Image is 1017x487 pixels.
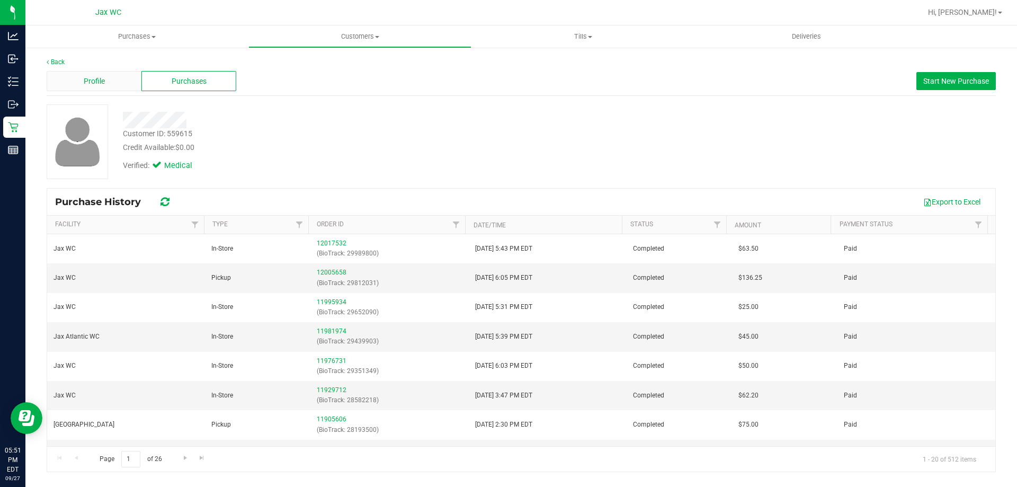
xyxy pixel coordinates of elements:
span: $63.50 [738,244,759,254]
p: 09/27 [5,474,21,482]
span: $75.00 [738,420,759,430]
span: In-Store [211,302,233,312]
span: Medical [164,160,207,172]
span: [DATE] 5:31 PM EDT [475,302,532,312]
p: (BioTrack: 28582218) [317,395,462,405]
input: 1 [121,451,140,467]
div: Verified: [123,160,207,172]
span: [DATE] 5:43 PM EDT [475,244,532,254]
a: Back [47,58,65,66]
inline-svg: Inbound [8,54,19,64]
p: (BioTrack: 29351349) [317,366,462,376]
p: (BioTrack: 29812031) [317,278,462,288]
span: Jax WC [53,302,76,312]
span: [GEOGRAPHIC_DATA] [53,420,114,430]
div: Customer ID: 559615 [123,128,192,139]
iframe: Resource center [11,402,42,434]
span: Completed [633,332,664,342]
span: Jax WC [53,391,76,401]
a: Go to the last page [194,451,210,465]
span: Profile [84,76,105,87]
span: Purchases [172,76,207,87]
inline-svg: Analytics [8,31,19,41]
a: 12017532 [317,240,346,247]
span: Pickup [211,273,231,283]
p: (BioTrack: 29989800) [317,249,462,259]
a: Type [212,220,228,228]
button: Export to Excel [916,193,987,211]
span: $25.00 [738,302,759,312]
span: $45.00 [738,332,759,342]
span: Purchase History [55,196,151,208]
span: Tills [472,32,694,41]
p: (BioTrack: 29439903) [317,337,462,347]
a: Facility [55,220,81,228]
a: Filter [709,216,726,234]
a: Amount [735,222,761,229]
a: 11929712 [317,386,346,394]
a: Order ID [317,220,344,228]
span: [DATE] 5:39 PM EDT [475,332,532,342]
inline-svg: Retail [8,122,19,132]
span: Paid [844,361,857,371]
a: 11981974 [317,327,346,335]
span: Completed [633,302,664,312]
a: 11995934 [317,298,346,306]
span: Pickup [211,420,231,430]
span: Start New Purchase [923,77,989,85]
inline-svg: Reports [8,145,19,155]
span: 1 - 20 of 512 items [914,451,985,467]
a: 11892228 [317,445,346,453]
a: Deliveries [695,25,918,48]
span: Paid [844,273,857,283]
span: [DATE] 6:05 PM EDT [475,273,532,283]
span: $62.20 [738,391,759,401]
a: Date/Time [474,222,506,229]
span: Completed [633,420,664,430]
a: Customers [248,25,471,48]
a: Filter [291,216,308,234]
a: Tills [471,25,694,48]
span: In-Store [211,244,233,254]
span: Completed [633,273,664,283]
span: Paid [844,244,857,254]
span: In-Store [211,391,233,401]
span: [DATE] 6:03 PM EDT [475,361,532,371]
span: Page of 26 [91,451,171,467]
span: Jax WC [53,244,76,254]
a: Purchases [25,25,248,48]
span: Paid [844,420,857,430]
span: Completed [633,391,664,401]
span: In-Store [211,332,233,342]
p: (BioTrack: 28193500) [317,425,462,435]
span: $50.00 [738,361,759,371]
inline-svg: Outbound [8,99,19,110]
inline-svg: Inventory [8,76,19,87]
span: $136.25 [738,273,762,283]
span: Paid [844,391,857,401]
a: Payment Status [840,220,893,228]
span: Completed [633,244,664,254]
span: [DATE] 2:30 PM EDT [475,420,532,430]
span: [DATE] 3:47 PM EDT [475,391,532,401]
a: Status [630,220,653,228]
p: 05:51 PM EDT [5,446,21,474]
button: Start New Purchase [916,72,996,90]
p: (BioTrack: 29652090) [317,307,462,317]
span: Hi, [PERSON_NAME]! [928,8,997,16]
a: Filter [186,216,204,234]
a: Go to the next page [177,451,193,465]
span: Customers [249,32,471,41]
span: Jax Atlantic WC [53,332,100,342]
div: Credit Available: [123,142,590,153]
span: Completed [633,361,664,371]
span: Jax WC [53,361,76,371]
span: Paid [844,302,857,312]
span: Jax WC [53,273,76,283]
span: Purchases [25,32,248,41]
span: Paid [844,332,857,342]
span: Jax WC [95,8,121,17]
a: Filter [448,216,465,234]
span: In-Store [211,361,233,371]
a: Filter [970,216,987,234]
